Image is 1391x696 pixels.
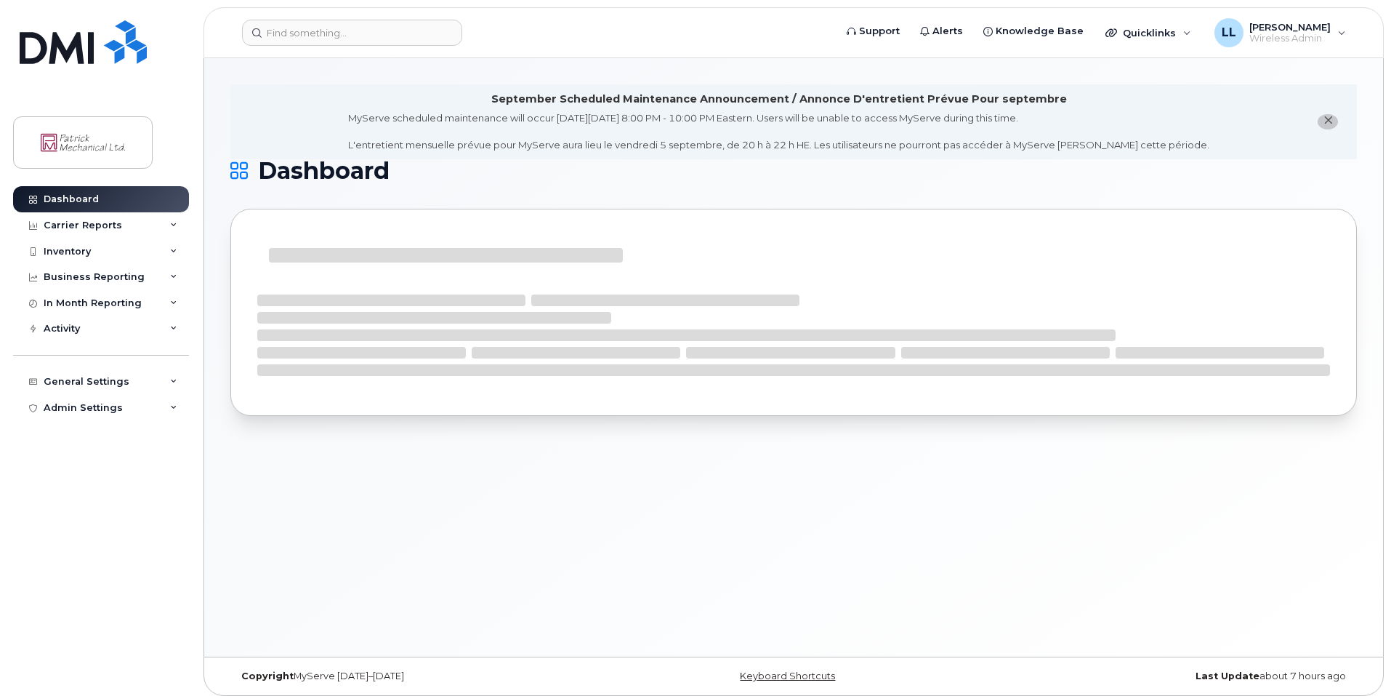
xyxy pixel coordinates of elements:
[230,671,606,682] div: MyServe [DATE]–[DATE]
[348,111,1209,152] div: MyServe scheduled maintenance will occur [DATE][DATE] 8:00 PM - 10:00 PM Eastern. Users will be u...
[258,160,390,182] span: Dashboard
[1196,671,1259,681] strong: Last Update
[1318,114,1338,129] button: close notification
[241,671,294,681] strong: Copyright
[491,92,1067,107] div: September Scheduled Maintenance Announcement / Annonce D'entretient Prévue Pour septembre
[740,671,835,681] a: Keyboard Shortcuts
[981,671,1357,682] div: about 7 hours ago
